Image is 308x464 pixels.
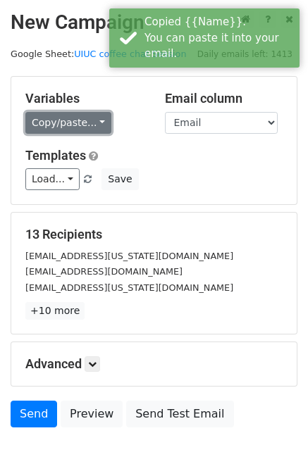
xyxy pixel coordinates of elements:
h2: New Campaign [11,11,297,35]
a: +10 more [25,302,85,320]
button: Save [101,168,138,190]
a: Templates [25,148,86,163]
iframe: Chat Widget [238,396,308,464]
h5: Variables [25,91,144,106]
h5: Advanced [25,356,283,372]
a: Send [11,401,57,427]
a: UIUC coffee chat Session [74,49,186,59]
small: Google Sheet: [11,49,187,59]
small: [EMAIL_ADDRESS][US_STATE][DOMAIN_NAME] [25,251,233,261]
a: Send Test Email [126,401,233,427]
small: [EMAIL_ADDRESS][US_STATE][DOMAIN_NAME] [25,282,233,293]
a: Load... [25,168,80,190]
div: Copied {{Name}}. You can paste it into your email. [144,14,294,62]
small: [EMAIL_ADDRESS][DOMAIN_NAME] [25,266,183,277]
h5: 13 Recipients [25,227,283,242]
a: Preview [61,401,123,427]
h5: Email column [165,91,283,106]
a: Copy/paste... [25,112,111,134]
